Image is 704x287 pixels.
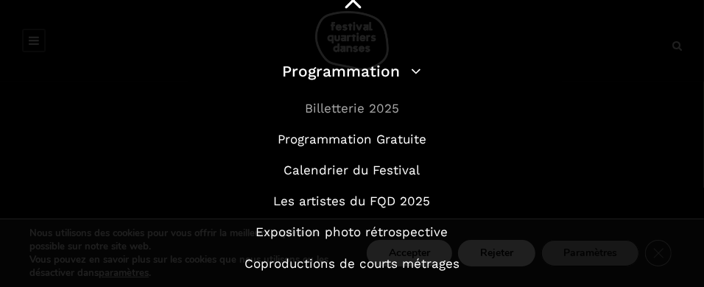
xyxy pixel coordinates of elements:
a: Calendrier du Festival [284,163,420,177]
a: Exposition photo rétrospective [256,224,448,239]
a: Programmation [283,62,422,80]
a: Programmation Gratuite [278,132,426,146]
a: Les artistes du FQD 2025 [274,194,431,208]
a: Billetterie 2025 [305,101,399,116]
a: Coproductions de courts métrages [244,256,460,271]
